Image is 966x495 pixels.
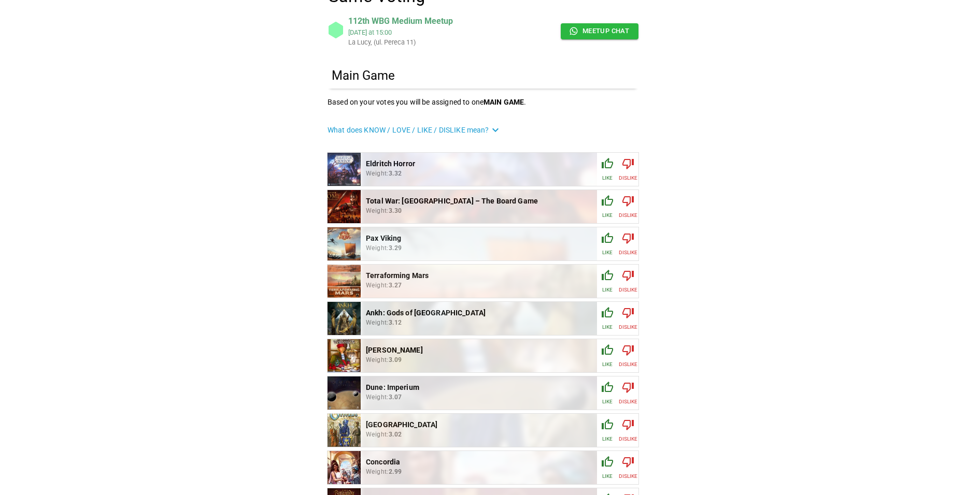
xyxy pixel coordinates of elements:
p: Like [602,286,613,294]
button: Dislike [618,265,638,298]
p: Like [602,398,613,405]
img: pic6638529.png [328,190,361,223]
div: 15:00 [376,28,392,36]
div: at [348,27,453,37]
button: Dislike [618,190,638,223]
p: Like [602,174,613,182]
p: Dislike [619,472,638,480]
h5: Main Game [328,64,638,89]
button: Dislike [618,414,638,447]
p: What does KNOW / LOVE / LIKE / DISLIKE mean? [328,125,489,135]
img: pic5666597.jpg [328,376,361,410]
img: pic3453267.jpg [328,451,361,484]
button: Like [597,339,618,372]
p: Based on your votes you will be assigned to one . [328,97,638,107]
button: Dislike [618,153,638,186]
p: Dislike [619,211,638,219]
button: Dislike [618,339,638,372]
div: La Lucy, (ul. Pereca 11) [348,37,376,47]
p: Dislike [619,398,638,405]
img: pic1872452.jpg [328,153,361,186]
img: pic839090.jpg [328,339,361,372]
p: Like [602,435,613,443]
img: pic6107853.jpg [361,196,605,441]
button: Dislike [618,227,638,260]
p: Dislike [619,286,638,294]
img: pic1872452.jpg [361,49,605,290]
p: Like [602,249,613,256]
div: What does KNOW / LOVE / LIKE / DISLIKE mean? [328,124,638,136]
a: Meetup chat [561,23,638,39]
img: pic3536616.jpg [328,265,361,298]
button: Dislike [618,451,638,484]
button: Like [597,265,618,298]
p: Like [602,360,613,368]
p: MAIN GAME [484,98,524,106]
img: pic5794320.jpg [361,122,605,366]
img: pic3536616.jpg [361,160,605,403]
button: Dislike [618,302,638,335]
img: pic6228507.jpg [328,414,361,447]
div: 112th WBG Medium Meetup [348,15,453,27]
button: Like [597,302,618,335]
button: Dislike [618,376,638,410]
div: [DATE] [348,28,367,36]
p: Dislike [619,323,638,331]
img: pic6638529.png [361,118,605,296]
p: Dislike [619,174,638,182]
img: pic5794320.jpg [328,227,361,260]
button: Like [597,190,618,223]
img: pic6107853.jpg [328,302,361,335]
p: Dislike [619,360,638,368]
button: Like [597,153,618,186]
button: Like [597,451,618,484]
p: Like [602,211,613,219]
button: Like [597,414,618,447]
button: Like [597,376,618,410]
p: Dislike [619,249,638,256]
p: Dislike [619,435,638,443]
button: Like [597,227,618,260]
p: Like [602,323,613,331]
p: Like [602,472,613,480]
